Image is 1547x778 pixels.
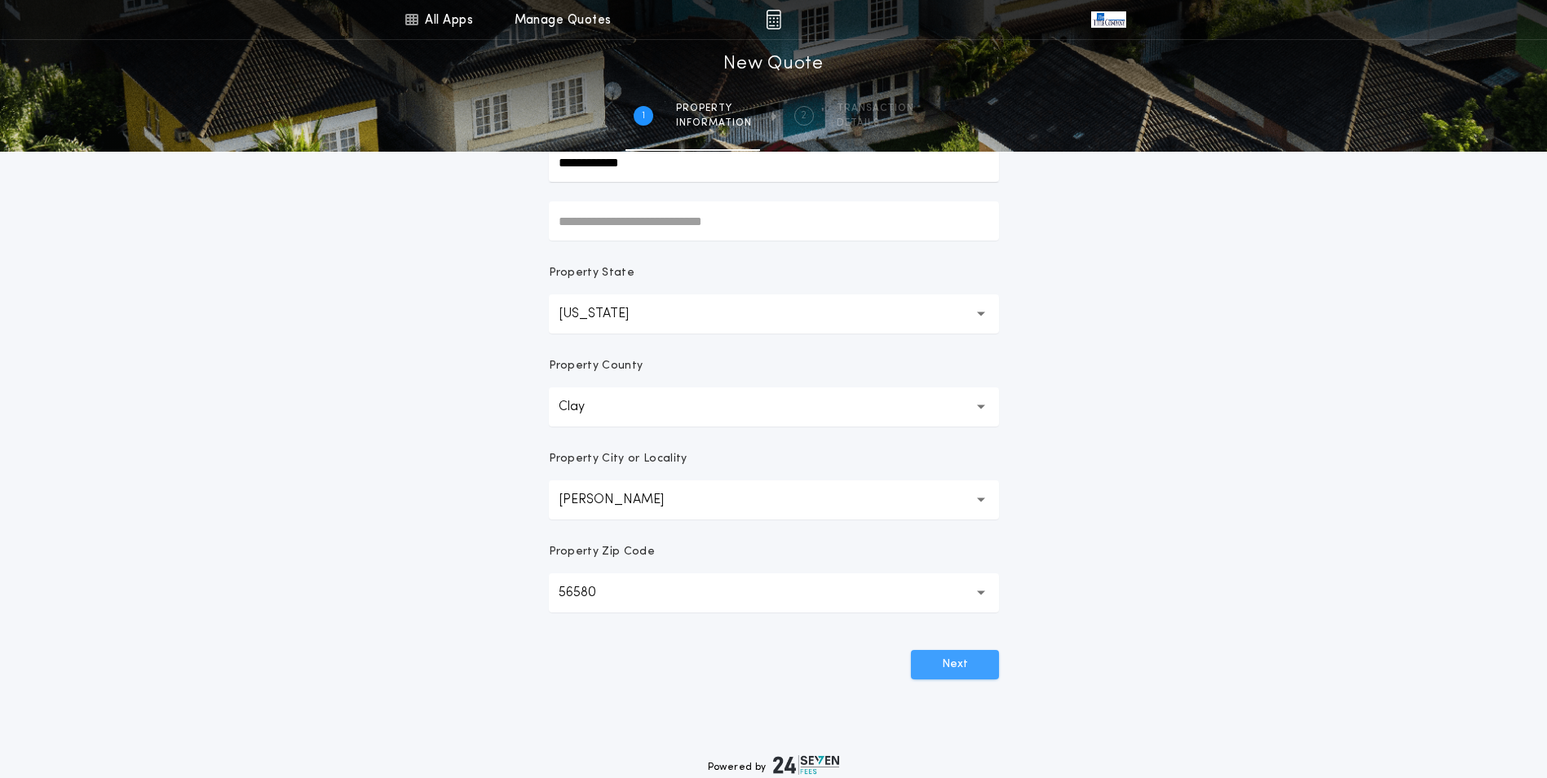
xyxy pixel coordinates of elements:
p: 56580 [559,583,622,603]
p: Property City or Locality [549,451,687,467]
button: [US_STATE] [549,294,999,334]
span: Property [676,102,752,115]
h2: 1 [642,109,645,122]
div: Powered by [708,755,840,775]
p: Property Zip Code [549,544,655,560]
img: img [766,10,781,29]
h2: 2 [801,109,807,122]
button: Clay [549,387,999,427]
h1: New Quote [723,51,823,77]
span: details [837,117,914,130]
img: vs-icon [1091,11,1125,28]
button: Next [911,650,999,679]
p: [US_STATE] [559,304,655,324]
p: Clay [559,397,611,417]
button: 56580 [549,573,999,612]
img: logo [773,755,840,775]
button: [PERSON_NAME] [549,480,999,519]
p: Property County [549,358,643,374]
span: Transaction [837,102,914,115]
p: Property State [549,265,634,281]
p: [PERSON_NAME] [559,490,690,510]
span: information [676,117,752,130]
